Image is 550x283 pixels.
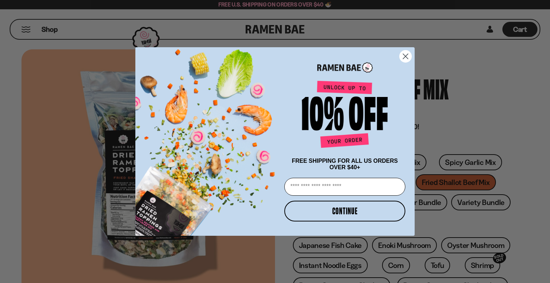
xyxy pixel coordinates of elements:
[135,41,281,236] img: ce7035ce-2e49-461c-ae4b-8ade7372f32c.png
[292,158,398,170] span: FREE SHIPPING FOR ALL US ORDERS OVER $40+
[399,50,412,63] button: Close dialog
[284,201,405,221] button: CONTINUE
[300,80,390,151] img: Unlock up to 10% off
[317,62,373,73] img: Ramen Bae Logo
